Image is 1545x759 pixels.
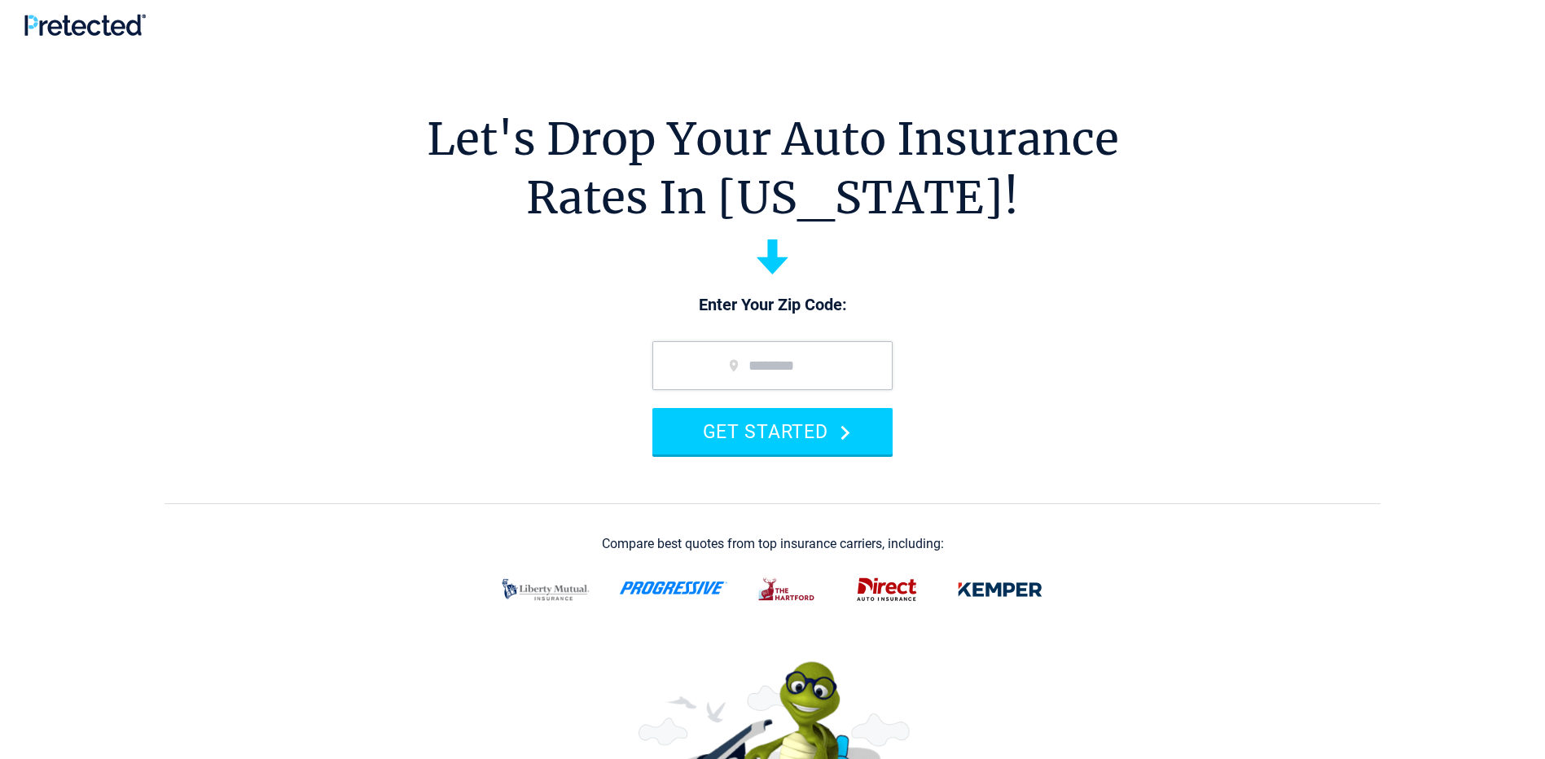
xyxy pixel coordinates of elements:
img: direct [847,568,927,611]
img: progressive [619,581,728,594]
h1: Let's Drop Your Auto Insurance Rates In [US_STATE]! [427,110,1119,227]
img: kemper [946,568,1054,611]
img: Pretected Logo [24,14,146,36]
img: liberty [492,568,599,611]
button: GET STARTED [652,408,893,454]
input: zip code [652,341,893,390]
div: Compare best quotes from top insurance carriers, including: [602,537,944,551]
img: thehartford [748,568,827,611]
p: Enter Your Zip Code: [636,294,909,317]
